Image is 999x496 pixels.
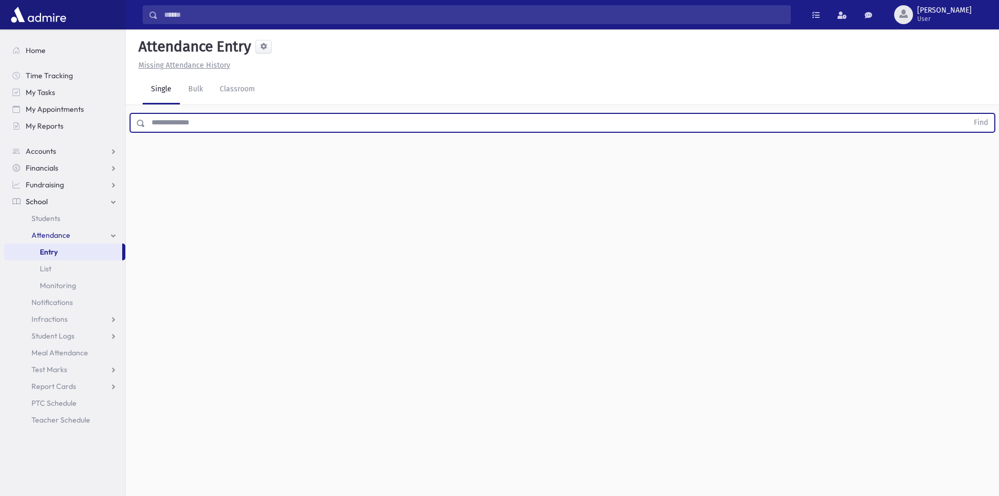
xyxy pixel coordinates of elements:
[4,118,125,134] a: My Reports
[4,411,125,428] a: Teacher Schedule
[4,67,125,84] a: Time Tracking
[211,75,263,104] a: Classroom
[26,88,55,97] span: My Tasks
[138,61,230,70] u: Missing Attendance History
[134,61,230,70] a: Missing Attendance History
[31,298,73,307] span: Notifications
[40,281,76,290] span: Monitoring
[31,415,90,425] span: Teacher Schedule
[31,214,60,223] span: Students
[40,264,51,273] span: List
[8,4,69,25] img: AdmirePro
[31,331,74,341] span: Student Logs
[158,5,790,24] input: Search
[40,247,58,257] span: Entry
[4,277,125,294] a: Monitoring
[4,42,125,59] a: Home
[134,38,251,56] h5: Attendance Entry
[31,398,77,408] span: PTC Schedule
[917,15,972,23] span: User
[31,314,68,324] span: Infractions
[26,146,56,156] span: Accounts
[26,180,64,189] span: Fundraising
[26,197,48,206] span: School
[917,6,972,15] span: [PERSON_NAME]
[26,46,46,55] span: Home
[26,121,63,131] span: My Reports
[4,294,125,311] a: Notifications
[143,75,180,104] a: Single
[4,176,125,193] a: Fundraising
[180,75,211,104] a: Bulk
[4,227,125,244] a: Attendance
[31,382,76,391] span: Report Cards
[4,143,125,160] a: Accounts
[31,230,70,240] span: Attendance
[4,101,125,118] a: My Appointments
[31,348,88,357] span: Meal Attendance
[4,378,125,395] a: Report Cards
[26,163,58,173] span: Financials
[31,365,67,374] span: Test Marks
[4,193,125,210] a: School
[4,344,125,361] a: Meal Attendance
[4,210,125,227] a: Students
[4,361,125,378] a: Test Marks
[4,84,125,101] a: My Tasks
[4,395,125,411] a: PTC Schedule
[4,244,122,260] a: Entry
[968,114,994,132] button: Find
[26,104,84,114] span: My Appointments
[4,328,125,344] a: Student Logs
[4,311,125,328] a: Infractions
[4,260,125,277] a: List
[4,160,125,176] a: Financials
[26,71,73,80] span: Time Tracking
